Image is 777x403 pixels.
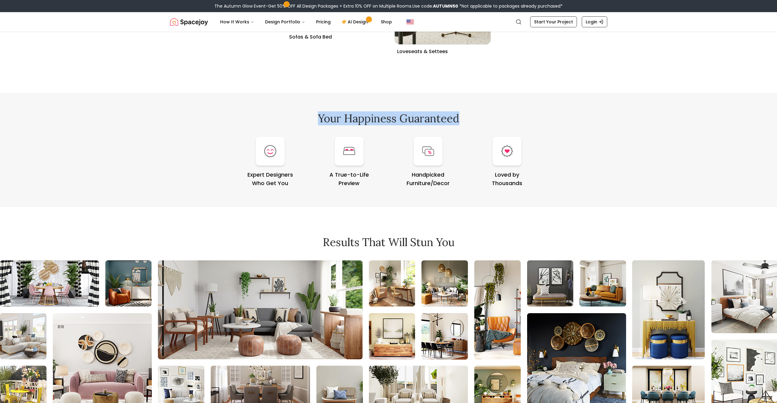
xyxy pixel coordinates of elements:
span: Use code: [412,3,458,9]
h3: Sofas & Sofa Bed [287,30,383,41]
div: A True-to-Life Preview [312,171,386,188]
span: *Not applicable to packages already purchased* [458,3,563,9]
div: Loved by Thousands [470,171,544,188]
img: Expert Designers<br/>Who Get You [264,145,276,157]
nav: Main [215,16,397,28]
a: Login [582,16,607,27]
div: The Autumn Glow Event-Get 50% OFF All Design Packages + Extra 10% OFF on Multiple Rooms. [214,3,563,9]
nav: Global [170,12,607,32]
img: Spacejoy Logo [170,16,208,28]
img: United States [407,18,414,25]
a: Shop [376,16,397,28]
b: AUTUMN50 [433,3,458,9]
img: Handpicked<br/>Furniture/Decor [422,146,434,156]
div: Expert Designers Who Get You [233,171,307,188]
h2: Results that will stun you [170,236,607,248]
a: Start Your Project [530,16,577,27]
a: AI Design [337,16,375,28]
img: A True-to-Life<br/>Preview [343,147,355,155]
a: Spacejoy [170,16,208,28]
button: Design Portfolio [260,16,310,28]
div: Handpicked Furniture/Decor [391,171,465,188]
a: Pricing [311,16,336,28]
h2: Your Happiness Guaranteed [170,112,607,124]
img: Loved by<br/>Thousands [501,145,513,157]
button: How It Works [215,16,259,28]
h3: Loveseats & Settees [395,44,491,55]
